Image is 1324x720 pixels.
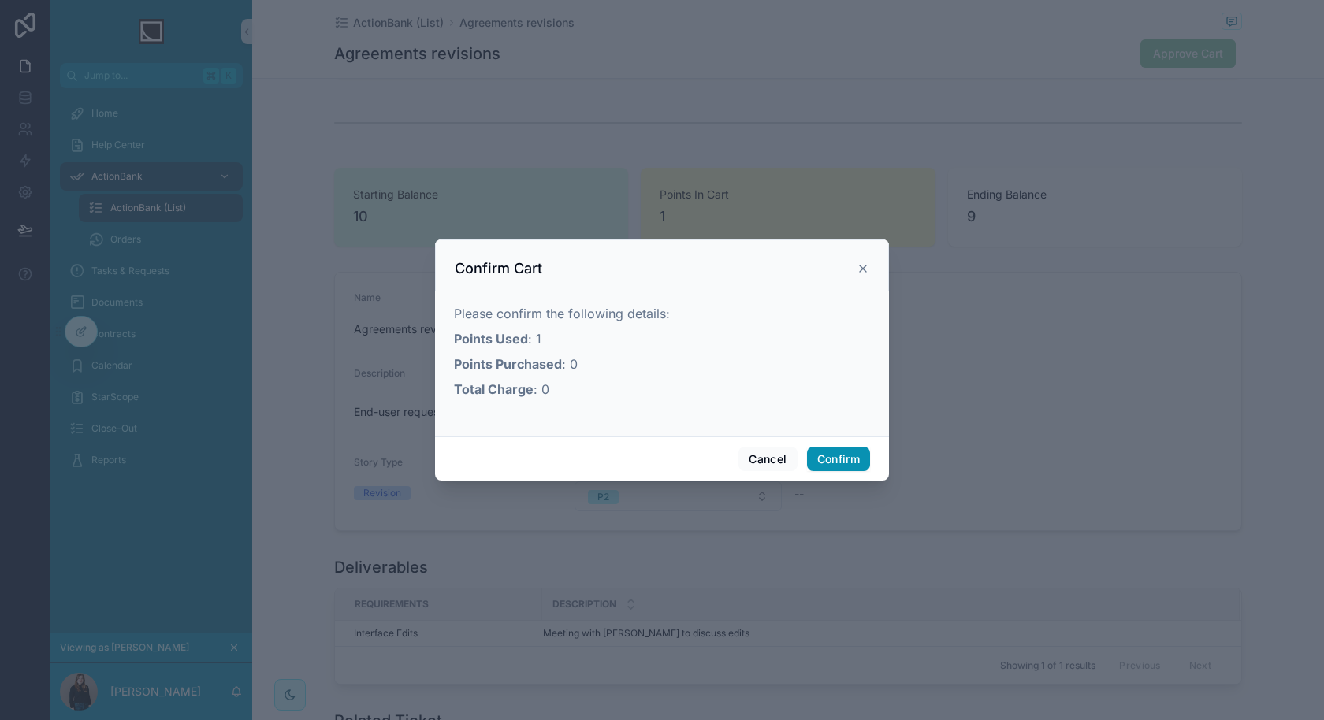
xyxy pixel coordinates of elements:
p: : 0 [454,380,870,399]
button: Cancel [738,447,797,472]
p: : 1 [454,329,870,348]
p: Please confirm the following details: [454,304,870,323]
strong: Total Charge [454,381,534,397]
button: Confirm [807,447,870,472]
p: : 0 [454,354,870,373]
strong: Points Used [454,331,528,347]
strong: Points Purchased [454,356,562,372]
h3: Confirm Cart [455,259,542,278]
